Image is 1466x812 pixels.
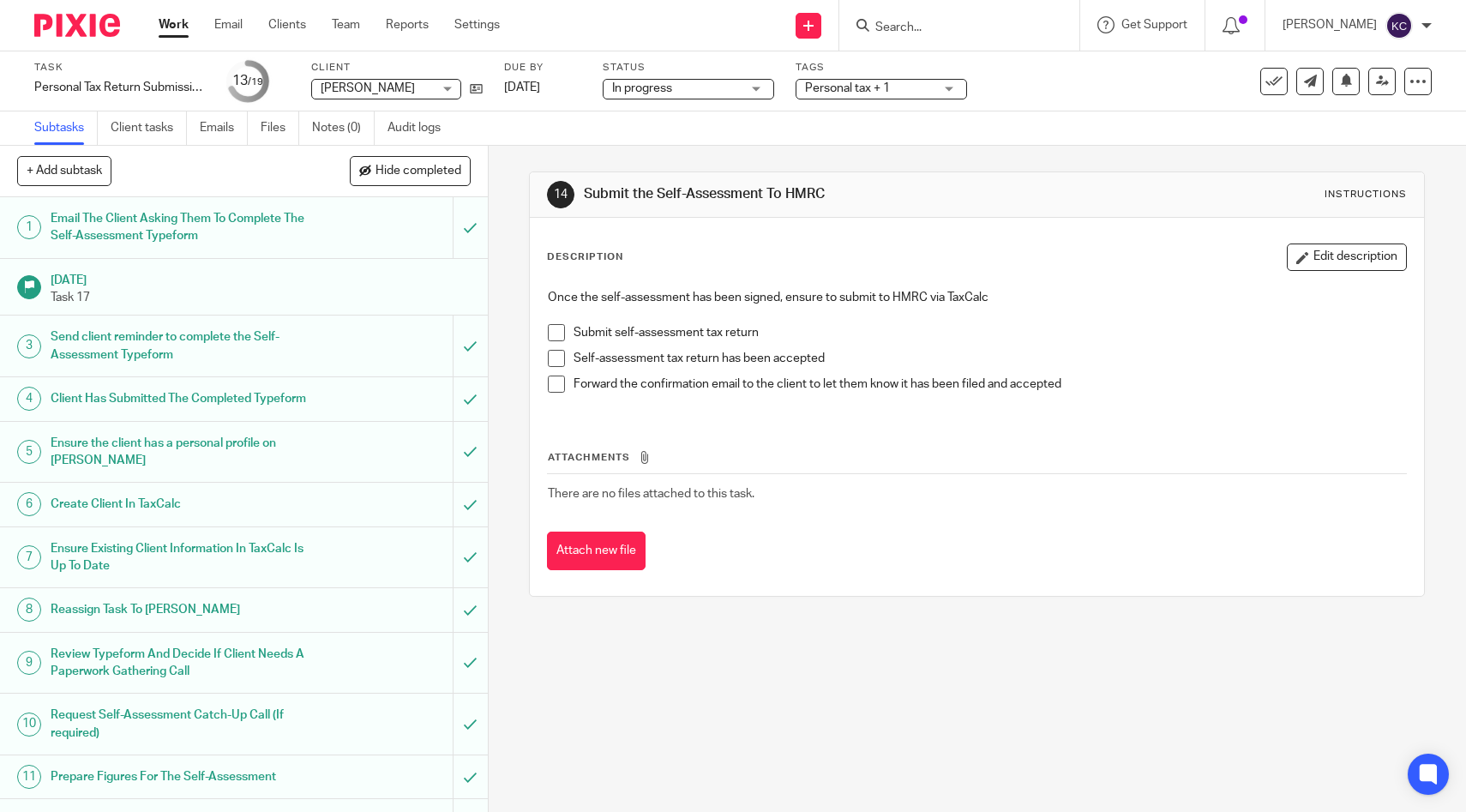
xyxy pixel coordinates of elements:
div: Personal Tax Return Submission - Monthly Ltd Co Directors (fee to be charged) [34,79,206,96]
span: Hide completed [376,165,461,178]
h1: Reassign Task To [PERSON_NAME] [51,597,308,623]
div: 8 [17,598,41,622]
h1: Client Has Submitted The Completed Typeform [51,386,308,412]
div: 6 [17,492,41,516]
h1: [DATE] [51,268,471,289]
a: Files [261,111,299,145]
small: /19 [248,77,263,87]
label: Client [311,61,483,75]
div: 4 [17,387,41,411]
a: Clients [268,16,306,33]
button: Edit description [1287,244,1407,271]
div: 11 [17,765,41,789]
span: In progress [612,82,672,94]
a: Reports [386,16,429,33]
button: + Add subtask [17,156,111,185]
a: Subtasks [34,111,98,145]
label: Due by [504,61,581,75]
h1: Review Typeform And Decide If Client Needs A Paperwork Gathering Call [51,641,308,685]
div: 10 [17,713,41,737]
div: Instructions [1325,188,1407,201]
a: Client tasks [111,111,187,145]
label: Status [603,61,774,75]
p: Once the self-assessment has been signed, ensure to submit to HMRC via TaxCalc [548,289,1406,306]
a: Audit logs [388,111,454,145]
div: 3 [17,334,41,358]
a: Work [159,16,189,33]
p: Description [547,250,623,264]
h1: Create Client In TaxCalc [51,491,308,517]
button: Hide completed [350,156,471,185]
span: There are no files attached to this task. [548,488,754,500]
span: [DATE] [504,81,540,93]
a: Emails [200,111,248,145]
img: Pixie [34,14,120,37]
h1: Submit the Self-Assessment To HMRC [584,185,1014,203]
span: Personal tax + 1 [805,82,890,94]
span: Attachments [548,453,630,462]
input: Search [874,21,1028,36]
a: Notes (0) [312,111,375,145]
span: Get Support [1121,19,1187,31]
a: Settings [454,16,500,33]
p: Task 17 [51,289,471,306]
span: [PERSON_NAME] [321,82,415,94]
p: [PERSON_NAME] [1283,16,1377,33]
div: 7 [17,545,41,569]
div: 13 [232,71,263,91]
img: svg%3E [1385,12,1413,39]
p: Forward the confirmation email to the client to let them know it has been filed and accepted [574,376,1406,393]
h1: Email The Client Asking Them To Complete The Self-Assessment Typeform [51,206,308,250]
p: Submit self-assessment tax return [574,324,1406,341]
a: Email [214,16,243,33]
h1: Prepare Figures For The Self-Assessment [51,764,308,790]
button: Attach new file [547,532,646,570]
div: 9 [17,651,41,675]
a: Team [332,16,360,33]
h1: Request Self-Assessment Catch-Up Call (If required) [51,702,308,746]
div: 5 [17,440,41,464]
label: Task [34,61,206,75]
h1: Send client reminder to complete the Self-Assessment Typeform [51,324,308,368]
label: Tags [796,61,967,75]
div: 1 [17,215,41,239]
p: Self-assessment tax return has been accepted [574,350,1406,367]
div: 14 [547,181,574,208]
h1: Ensure Existing Client Information In TaxCalc Is Up To Date [51,536,308,580]
h1: Ensure the client has a personal profile on [PERSON_NAME] [51,430,308,474]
